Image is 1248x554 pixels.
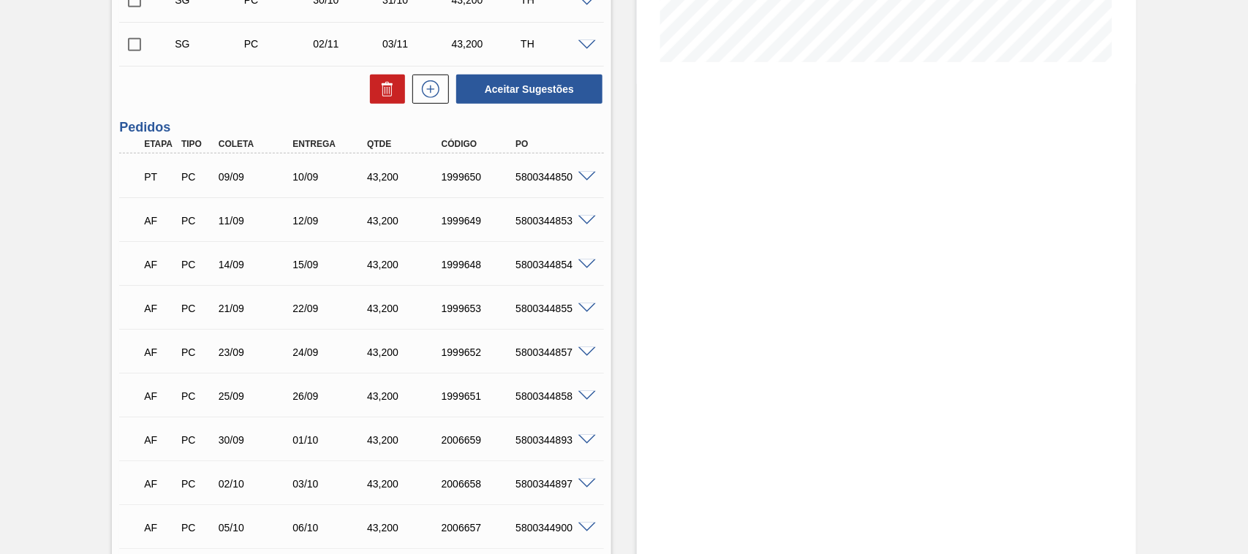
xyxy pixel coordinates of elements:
[438,171,521,183] div: 1999650
[140,292,178,325] div: Aguardando Faturamento
[215,215,298,227] div: 11/09/2025
[363,346,446,358] div: 43,200
[171,38,247,50] div: Sugestão Criada
[512,522,594,534] div: 5800344900
[289,478,371,490] div: 03/10/2025
[178,434,216,446] div: Pedido de Compra
[512,303,594,314] div: 5800344855
[289,171,371,183] div: 10/09/2025
[512,478,594,490] div: 5800344897
[438,390,521,402] div: 1999651
[140,161,178,193] div: Pedido em Trânsito
[144,259,175,270] p: AF
[512,434,594,446] div: 5800344893
[215,303,298,314] div: 21/09/2025
[438,139,521,149] div: Código
[438,259,521,270] div: 1999648
[144,478,175,490] p: AF
[309,38,385,50] div: 02/11/2025
[438,215,521,227] div: 1999649
[289,303,371,314] div: 22/09/2025
[438,478,521,490] div: 2006658
[363,139,446,149] div: Qtde
[289,139,371,149] div: Entrega
[178,522,216,534] div: Pedido de Compra
[363,171,446,183] div: 43,200
[140,139,178,149] div: Etapa
[448,38,524,50] div: 43,200
[178,390,216,402] div: Pedido de Compra
[119,120,604,135] h3: Pedidos
[144,346,175,358] p: AF
[289,259,371,270] div: 15/09/2025
[438,346,521,358] div: 1999652
[512,346,594,358] div: 5800344857
[379,38,455,50] div: 03/11/2025
[215,346,298,358] div: 23/09/2025
[178,171,216,183] div: Pedido de Compra
[289,434,371,446] div: 01/10/2025
[363,215,446,227] div: 43,200
[363,259,446,270] div: 43,200
[215,259,298,270] div: 14/09/2025
[363,434,446,446] div: 43,200
[140,468,178,500] div: Aguardando Faturamento
[512,259,594,270] div: 5800344854
[449,73,604,105] div: Aceitar Sugestões
[140,424,178,456] div: Aguardando Faturamento
[144,434,175,446] p: AF
[144,522,175,534] p: AF
[241,38,317,50] div: Pedido de Compra
[140,512,178,544] div: Aguardando Faturamento
[215,139,298,149] div: Coleta
[512,171,594,183] div: 5800344850
[144,390,175,402] p: AF
[140,380,178,412] div: Aguardando Faturamento
[144,215,175,227] p: AF
[215,478,298,490] div: 02/10/2025
[289,522,371,534] div: 06/10/2025
[438,522,521,534] div: 2006657
[178,346,216,358] div: Pedido de Compra
[363,75,405,104] div: Excluir Sugestões
[363,522,446,534] div: 43,200
[438,434,521,446] div: 2006659
[363,390,446,402] div: 43,200
[438,303,521,314] div: 1999653
[140,248,178,281] div: Aguardando Faturamento
[140,205,178,237] div: Aguardando Faturamento
[512,139,594,149] div: PO
[215,522,298,534] div: 05/10/2025
[363,478,446,490] div: 43,200
[289,346,371,358] div: 24/09/2025
[289,390,371,402] div: 26/09/2025
[215,390,298,402] div: 25/09/2025
[215,171,298,183] div: 09/09/2025
[215,434,298,446] div: 30/09/2025
[405,75,449,104] div: Nova sugestão
[178,259,216,270] div: Pedido de Compra
[363,303,446,314] div: 43,200
[178,139,216,149] div: Tipo
[178,478,216,490] div: Pedido de Compra
[512,215,594,227] div: 5800344853
[289,215,371,227] div: 12/09/2025
[517,38,593,50] div: TH
[140,336,178,368] div: Aguardando Faturamento
[512,390,594,402] div: 5800344858
[456,75,602,104] button: Aceitar Sugestões
[144,171,175,183] p: PT
[178,215,216,227] div: Pedido de Compra
[178,303,216,314] div: Pedido de Compra
[144,303,175,314] p: AF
